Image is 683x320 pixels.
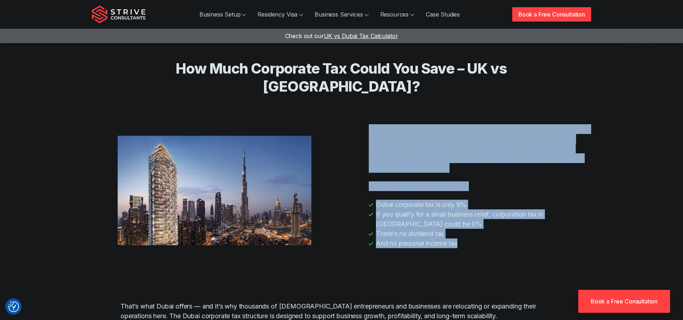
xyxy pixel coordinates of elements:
[194,7,252,22] a: Business Setup
[369,124,591,173] p: If you’re currently running a business in the [GEOGRAPHIC_DATA], chances are a significant portio...
[8,301,19,312] button: Consent Preferences
[369,200,591,209] li: Dubai corporate tax is only 9%
[92,5,146,23] img: Strive Consultants
[8,301,19,312] img: Revisit consent button
[309,7,374,22] a: Business Services
[369,229,591,238] li: There’s no dividend tax
[375,7,420,22] a: Resources
[420,7,466,22] a: Case Studies
[118,136,311,245] img: Dubai Corporate Tax Calculator
[369,238,591,248] li: And no personal income tax
[112,60,571,96] h2: How Much Corporate Tax Could You Save – UK vs [GEOGRAPHIC_DATA]?
[285,32,398,40] a: Check out ourUK vs Dubai Tax Calculator
[369,181,591,191] p: Now imagine a jurisdiction where:
[512,7,591,22] a: Book a Free Consultation
[369,209,591,229] li: If you qualify for a small business relief, corporation tax in [GEOGRAPHIC_DATA] could be 0%
[324,32,398,40] span: UK vs Dubai Tax Calculator
[252,7,309,22] a: Residency Visa
[578,290,670,313] a: Book a Free Consultation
